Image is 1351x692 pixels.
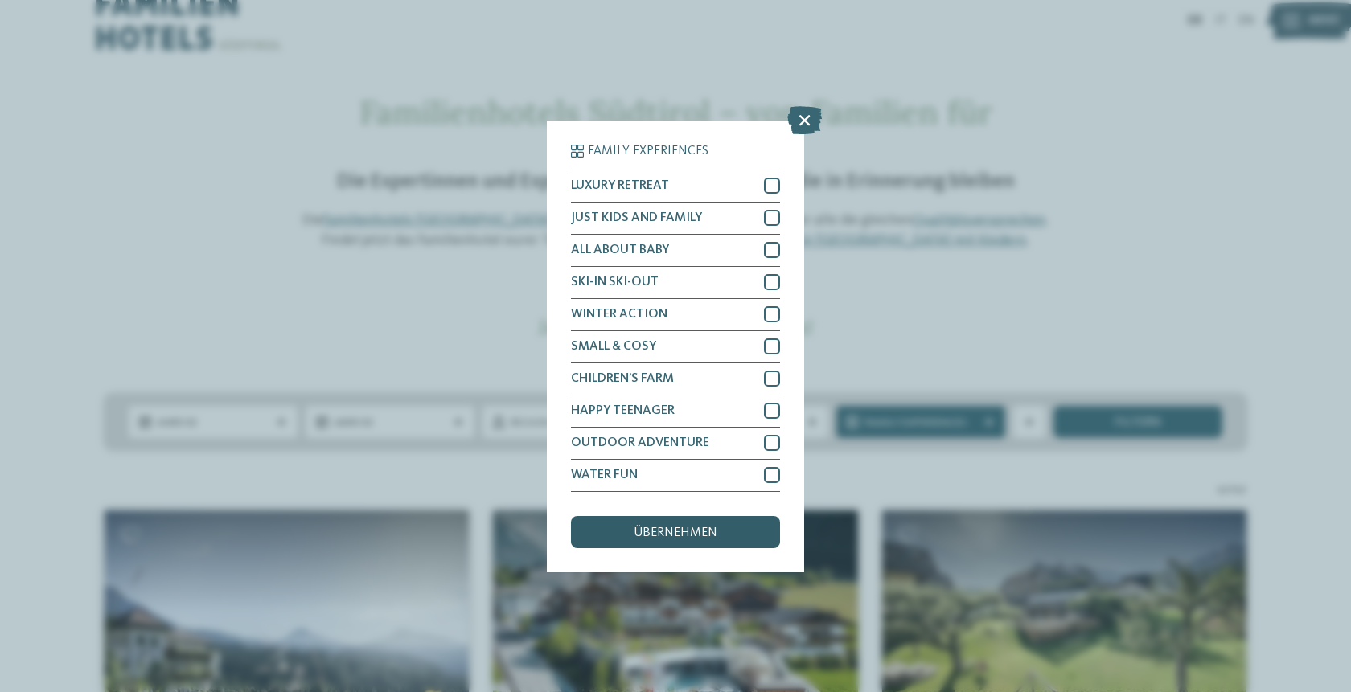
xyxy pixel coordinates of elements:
[571,211,702,224] span: JUST KIDS AND FAMILY
[571,179,669,192] span: LUXURY RETREAT
[571,244,669,256] span: ALL ABOUT BABY
[588,145,708,158] span: Family Experiences
[571,372,674,385] span: CHILDREN’S FARM
[571,276,659,289] span: SKI-IN SKI-OUT
[634,526,717,539] span: übernehmen
[571,436,709,449] span: OUTDOOR ADVENTURE
[571,469,638,481] span: WATER FUN
[571,308,667,321] span: WINTER ACTION
[571,340,656,353] span: SMALL & COSY
[571,404,675,417] span: HAPPY TEENAGER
